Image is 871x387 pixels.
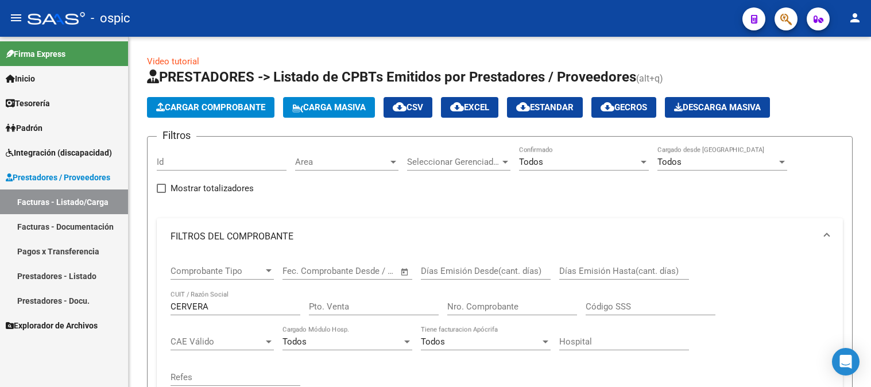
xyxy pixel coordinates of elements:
[283,97,375,118] button: Carga Masiva
[282,336,307,347] span: Todos
[384,97,432,118] button: CSV
[171,266,264,276] span: Comprobante Tipo
[157,127,196,144] h3: Filtros
[6,171,110,184] span: Prestadores / Proveedores
[421,336,445,347] span: Todos
[450,102,489,113] span: EXCEL
[171,336,264,347] span: CAE Válido
[393,100,407,114] mat-icon: cloud_download
[147,69,636,85] span: PRESTADORES -> Listado de CPBTs Emitidos por Prestadores / Proveedores
[393,102,423,113] span: CSV
[832,348,860,376] div: Open Intercom Messenger
[601,102,647,113] span: Gecros
[516,100,530,114] mat-icon: cloud_download
[6,48,65,60] span: Firma Express
[157,218,843,255] mat-expansion-panel-header: FILTROS DEL COMPROBANTE
[601,100,614,114] mat-icon: cloud_download
[156,102,265,113] span: Cargar Comprobante
[848,11,862,25] mat-icon: person
[6,146,112,159] span: Integración (discapacidad)
[6,72,35,85] span: Inicio
[665,97,770,118] button: Descarga Masiva
[9,11,23,25] mat-icon: menu
[147,56,199,67] a: Video tutorial
[507,97,583,118] button: Estandar
[171,230,815,243] mat-panel-title: FILTROS DEL COMPROBANTE
[295,157,388,167] span: Area
[450,100,464,114] mat-icon: cloud_download
[6,97,50,110] span: Tesorería
[441,97,498,118] button: EXCEL
[407,157,500,167] span: Seleccionar Gerenciador
[519,157,543,167] span: Todos
[292,102,366,113] span: Carga Masiva
[6,319,98,332] span: Explorador de Archivos
[516,102,574,113] span: Estandar
[665,97,770,118] app-download-masive: Descarga masiva de comprobantes (adjuntos)
[636,73,663,84] span: (alt+q)
[398,265,412,278] button: Open calendar
[147,97,274,118] button: Cargar Comprobante
[657,157,682,167] span: Todos
[339,266,395,276] input: Fecha fin
[171,181,254,195] span: Mostrar totalizadores
[282,266,329,276] input: Fecha inicio
[674,102,761,113] span: Descarga Masiva
[591,97,656,118] button: Gecros
[91,6,130,31] span: - ospic
[6,122,42,134] span: Padrón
